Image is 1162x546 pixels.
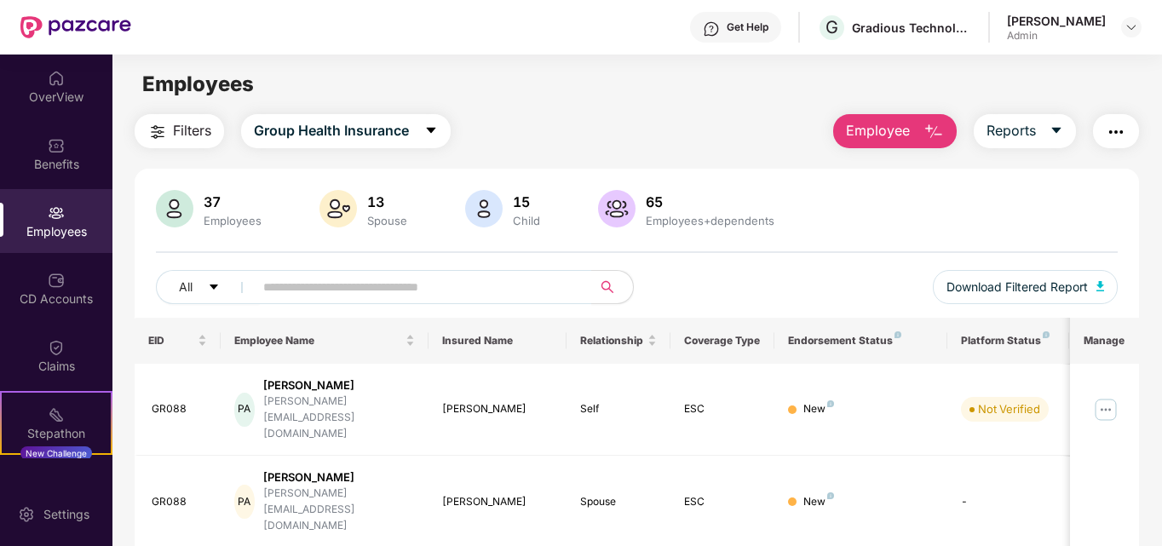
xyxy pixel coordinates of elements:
[1043,331,1050,338] img: svg+xml;base64,PHN2ZyB4bWxucz0iaHR0cDovL3d3dy53My5vcmcvMjAwMC9zdmciIHdpZHRoPSI4IiBoZWlnaHQ9IjgiIH...
[135,318,221,364] th: EID
[803,401,834,417] div: New
[895,331,901,338] img: svg+xml;base64,PHN2ZyB4bWxucz0iaHR0cDovL3d3dy53My5vcmcvMjAwMC9zdmciIHdpZHRoPSI4IiBoZWlnaHQ9IjgiIH...
[38,506,95,523] div: Settings
[642,193,778,210] div: 65
[254,120,409,141] span: Group Health Insurance
[442,494,554,510] div: [PERSON_NAME]
[221,318,429,364] th: Employee Name
[234,393,254,427] div: PA
[580,494,657,510] div: Spouse
[234,334,402,348] span: Employee Name
[424,124,438,139] span: caret-down
[509,214,544,227] div: Child
[833,114,957,148] button: Employee
[200,193,265,210] div: 37
[263,486,415,534] div: [PERSON_NAME][EMAIL_ADDRESS][DOMAIN_NAME]
[670,318,774,364] th: Coverage Type
[852,20,971,36] div: Gradious Technologies Private Limited
[1007,29,1106,43] div: Admin
[1092,396,1119,423] img: manageButton
[598,190,636,227] img: svg+xml;base64,PHN2ZyB4bWxucz0iaHR0cDovL3d3dy53My5vcmcvMjAwMC9zdmciIHhtbG5zOnhsaW5rPSJodHRwOi8vd3...
[156,190,193,227] img: svg+xml;base64,PHN2ZyB4bWxucz0iaHR0cDovL3d3dy53My5vcmcvMjAwMC9zdmciIHhtbG5zOnhsaW5rPSJodHRwOi8vd3...
[1096,281,1105,291] img: svg+xml;base64,PHN2ZyB4bWxucz0iaHR0cDovL3d3dy53My5vcmcvMjAwMC9zdmciIHhtbG5zOnhsaW5rPSJodHRwOi8vd3...
[642,214,778,227] div: Employees+dependents
[156,270,260,304] button: Allcaret-down
[684,401,761,417] div: ESC
[234,485,254,519] div: PA
[263,394,415,442] div: [PERSON_NAME][EMAIL_ADDRESS][DOMAIN_NAME]
[803,494,834,510] div: New
[465,190,503,227] img: svg+xml;base64,PHN2ZyB4bWxucz0iaHR0cDovL3d3dy53My5vcmcvMjAwMC9zdmciIHhtbG5zOnhsaW5rPSJodHRwOi8vd3...
[580,401,657,417] div: Self
[727,20,768,34] div: Get Help
[974,114,1076,148] button: Reportscaret-down
[987,120,1036,141] span: Reports
[208,281,220,295] span: caret-down
[580,334,644,348] span: Relationship
[442,401,554,417] div: [PERSON_NAME]
[152,401,208,417] div: GR088
[263,469,415,486] div: [PERSON_NAME]
[48,204,65,221] img: svg+xml;base64,PHN2ZyBpZD0iRW1wbG95ZWVzIiB4bWxucz0iaHR0cDovL3d3dy53My5vcmcvMjAwMC9zdmciIHdpZHRoPS...
[825,17,838,37] span: G
[147,122,168,142] img: svg+xml;base64,PHN2ZyB4bWxucz0iaHR0cDovL3d3dy53My5vcmcvMjAwMC9zdmciIHdpZHRoPSIyNCIgaGVpZ2h0PSIyNC...
[319,190,357,227] img: svg+xml;base64,PHN2ZyB4bWxucz0iaHR0cDovL3d3dy53My5vcmcvMjAwMC9zdmciIHhtbG5zOnhsaW5rPSJodHRwOi8vd3...
[200,214,265,227] div: Employees
[1125,20,1138,34] img: svg+xml;base64,PHN2ZyBpZD0iRHJvcGRvd24tMzJ4MzIiIHhtbG5zPSJodHRwOi8vd3d3LnczLm9yZy8yMDAwL3N2ZyIgd2...
[48,406,65,423] img: svg+xml;base64,PHN2ZyB4bWxucz0iaHR0cDovL3d3dy53My5vcmcvMjAwMC9zdmciIHdpZHRoPSIyMSIgaGVpZ2h0PSIyMC...
[567,318,670,364] th: Relationship
[173,120,211,141] span: Filters
[923,122,944,142] img: svg+xml;base64,PHN2ZyB4bWxucz0iaHR0cDovL3d3dy53My5vcmcvMjAwMC9zdmciIHhtbG5zOnhsaW5rPSJodHRwOi8vd3...
[1007,13,1106,29] div: [PERSON_NAME]
[846,120,910,141] span: Employee
[364,214,411,227] div: Spouse
[20,16,131,38] img: New Pazcare Logo
[148,334,195,348] span: EID
[135,114,224,148] button: Filters
[684,494,761,510] div: ESC
[946,278,1088,296] span: Download Filtered Report
[429,318,567,364] th: Insured Name
[961,334,1055,348] div: Platform Status
[48,137,65,154] img: svg+xml;base64,PHN2ZyBpZD0iQmVuZWZpdHMiIHhtbG5zPSJodHRwOi8vd3d3LnczLm9yZy8yMDAwL3N2ZyIgd2lkdGg9Ij...
[241,114,451,148] button: Group Health Insurancecaret-down
[1050,124,1063,139] span: caret-down
[263,377,415,394] div: [PERSON_NAME]
[152,494,208,510] div: GR088
[591,280,624,294] span: search
[788,334,934,348] div: Endorsement Status
[933,270,1119,304] button: Download Filtered Report
[18,506,35,523] img: svg+xml;base64,PHN2ZyBpZD0iU2V0dGluZy0yMHgyMCIgeG1sbnM9Imh0dHA6Ly93d3cudzMub3JnLzIwMDAvc3ZnIiB3aW...
[1070,318,1139,364] th: Manage
[509,193,544,210] div: 15
[591,270,634,304] button: search
[20,446,92,460] div: New Challenge
[142,72,254,96] span: Employees
[179,278,193,296] span: All
[364,193,411,210] div: 13
[48,339,65,356] img: svg+xml;base64,PHN2ZyBpZD0iQ2xhaW0iIHhtbG5zPSJodHRwOi8vd3d3LnczLm9yZy8yMDAwL3N2ZyIgd2lkdGg9IjIwIi...
[978,400,1040,417] div: Not Verified
[48,70,65,87] img: svg+xml;base64,PHN2ZyBpZD0iSG9tZSIgeG1sbnM9Imh0dHA6Ly93d3cudzMub3JnLzIwMDAvc3ZnIiB3aWR0aD0iMjAiIG...
[827,492,834,499] img: svg+xml;base64,PHN2ZyB4bWxucz0iaHR0cDovL3d3dy53My5vcmcvMjAwMC9zdmciIHdpZHRoPSI4IiBoZWlnaHQ9IjgiIH...
[48,272,65,289] img: svg+xml;base64,PHN2ZyBpZD0iQ0RfQWNjb3VudHMiIGRhdGEtbmFtZT0iQ0QgQWNjb3VudHMiIHhtbG5zPSJodHRwOi8vd3...
[703,20,720,37] img: svg+xml;base64,PHN2ZyBpZD0iSGVscC0zMngzMiIgeG1sbnM9Imh0dHA6Ly93d3cudzMub3JnLzIwMDAvc3ZnIiB3aWR0aD...
[2,425,111,442] div: Stepathon
[827,400,834,407] img: svg+xml;base64,PHN2ZyB4bWxucz0iaHR0cDovL3d3dy53My5vcmcvMjAwMC9zdmciIHdpZHRoPSI4IiBoZWlnaHQ9IjgiIH...
[1106,122,1126,142] img: svg+xml;base64,PHN2ZyB4bWxucz0iaHR0cDovL3d3dy53My5vcmcvMjAwMC9zdmciIHdpZHRoPSIyNCIgaGVpZ2h0PSIyNC...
